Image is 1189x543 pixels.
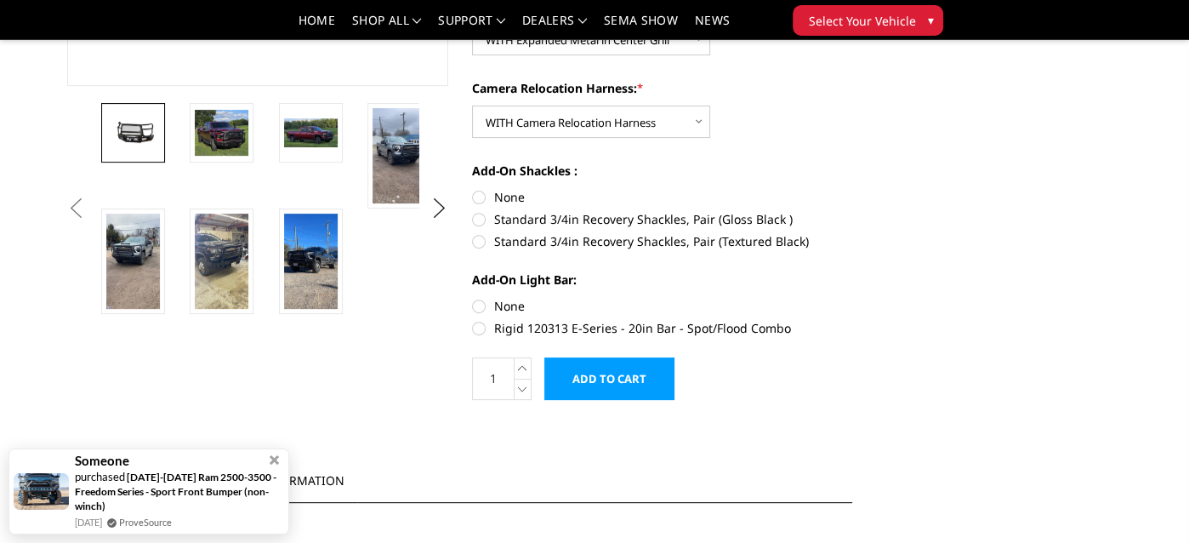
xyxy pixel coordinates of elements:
[426,196,452,221] button: Next
[472,319,853,337] label: Rigid 120313 E-Series - 20in Bar - Spot/Flood Combo
[75,454,129,468] span: Someone
[284,214,338,309] img: 2024-2025 Chevrolet 2500-3500 - FT Series - Extreme Front Bumper
[352,14,421,39] a: shop all
[299,14,335,39] a: Home
[928,11,934,29] span: ▾
[373,108,426,203] img: 2024-2025 Chevrolet 2500-3500 - FT Series - Extreme Front Bumper
[472,271,853,289] label: Add-On Light Bar:
[106,120,160,145] img: 2024-2025 Chevrolet 2500-3500 - FT Series - Extreme Front Bumper
[472,188,853,206] label: None
[75,515,102,529] span: [DATE]
[544,357,674,400] input: Add to Cart
[284,118,338,147] img: 2024-2025 Chevrolet 2500-3500 - FT Series - Extreme Front Bumper
[195,214,248,309] img: 2024-2025 Chevrolet 2500-3500 - FT Series - Extreme Front Bumper
[472,162,853,180] label: Add-On Shackles :
[472,297,853,315] label: None
[438,14,505,39] a: Support
[14,473,69,510] img: provesource social proof notification image
[63,196,88,221] button: Previous
[75,470,125,483] span: purchased
[809,12,916,30] span: Select Your Vehicle
[695,14,730,39] a: News
[195,110,248,156] img: 2024-2025 Chevrolet 2500-3500 - FT Series - Extreme Front Bumper
[472,232,853,250] label: Standard 3/4in Recovery Shackles, Pair (Textured Black)
[793,5,943,36] button: Select Your Vehicle
[106,214,160,309] img: 2024-2025 Chevrolet 2500-3500 - FT Series - Extreme Front Bumper
[75,471,276,512] a: [DATE]-[DATE] Ram 2500-3500 - Freedom Series - Sport Front Bumper (non-winch)
[604,14,678,39] a: SEMA Show
[472,210,853,228] label: Standard 3/4in Recovery Shackles, Pair (Gloss Black )
[119,515,172,529] a: ProveSource
[522,14,587,39] a: Dealers
[472,79,853,97] label: Camera Relocation Harness:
